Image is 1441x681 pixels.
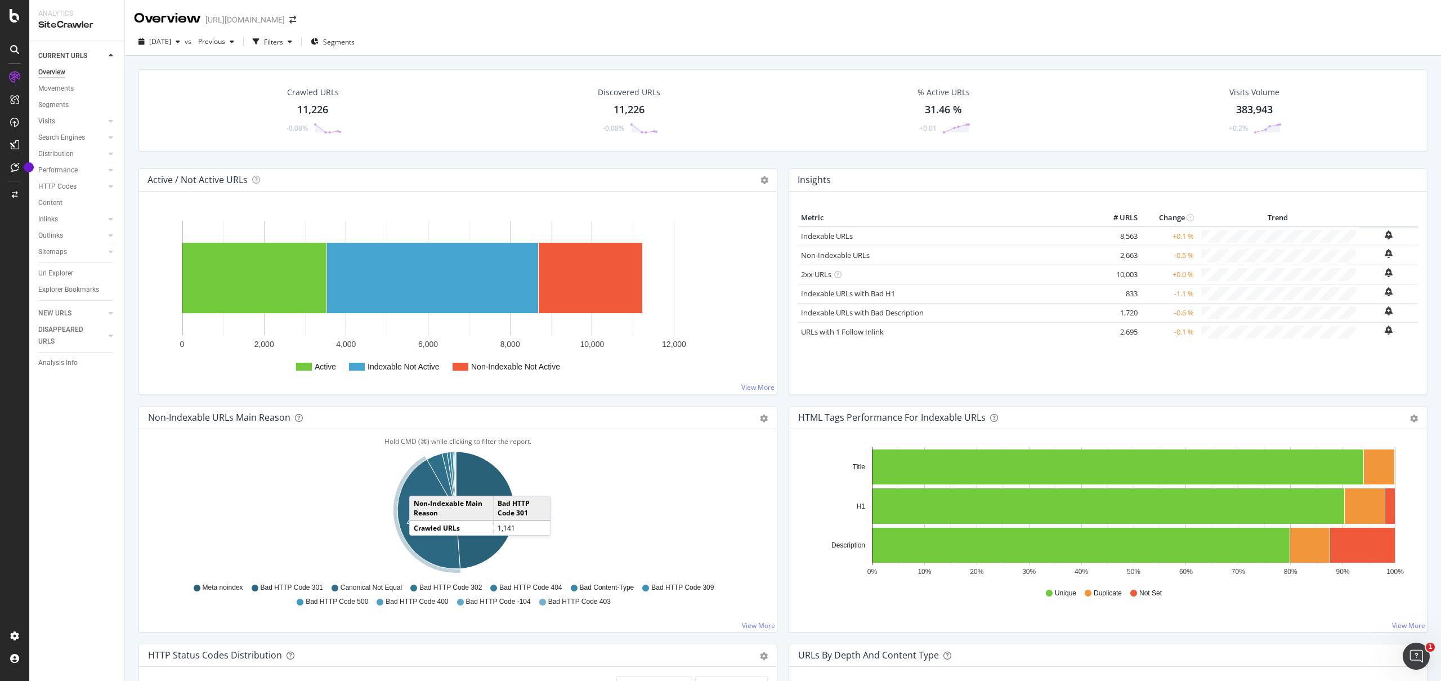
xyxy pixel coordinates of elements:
[203,583,243,593] span: Meta noindex
[38,83,117,95] a: Movements
[38,197,62,209] div: Content
[38,115,55,127] div: Visits
[918,568,931,576] text: 10%
[741,382,775,392] a: View More
[493,520,551,535] td: 1,141
[801,308,924,318] a: Indexable URLs with Bad Description
[287,123,308,133] div: -0.08%
[614,103,645,117] div: 11,226
[801,250,870,260] a: Non-Indexable URLs
[1229,123,1248,133] div: +0.2%
[38,181,77,193] div: HTTP Codes
[38,164,105,176] a: Performance
[1336,568,1350,576] text: 90%
[1426,643,1435,652] span: 1
[306,597,368,607] span: Bad HTTP Code 500
[194,33,239,51] button: Previous
[38,246,105,258] a: Sitemaps
[38,230,63,242] div: Outlinks
[297,103,328,117] div: 11,226
[1140,265,1197,284] td: +0.0 %
[1385,326,1393,335] div: bell-plus
[38,197,117,209] a: Content
[1386,568,1404,576] text: 100%
[548,597,611,607] span: Bad HTTP Code 403
[1095,226,1140,246] td: 8,563
[1095,265,1140,284] td: 10,003
[38,132,85,144] div: Search Engines
[148,412,290,423] div: Non-Indexable URLs Main Reason
[1127,568,1140,576] text: 50%
[1385,306,1393,315] div: bell-plus
[134,33,185,51] button: [DATE]
[254,340,274,349] text: 2,000
[386,597,448,607] span: Bad HTTP Code 400
[1095,210,1140,226] th: # URLS
[38,66,117,78] a: Overview
[493,496,551,520] td: Bad HTTP Code 301
[205,14,285,25] div: [URL][DOMAIN_NAME]
[315,362,336,371] text: Active
[598,87,660,98] div: Discovered URLs
[38,268,117,279] a: Url Explorer
[38,357,117,369] a: Analysis Info
[1022,568,1036,576] text: 30%
[1094,589,1122,598] span: Duplicate
[38,99,69,111] div: Segments
[147,172,248,188] h4: Active / Not Active URLs
[38,357,78,369] div: Analysis Info
[1197,210,1359,226] th: Trend
[1392,621,1425,630] a: View More
[970,568,983,576] text: 20%
[798,412,986,423] div: HTML Tags Performance for Indexable URLs
[1410,415,1418,422] div: gear
[801,288,895,299] a: Indexable URLs with Bad H1
[306,33,359,51] button: Segments
[1232,568,1245,576] text: 70%
[1385,268,1393,277] div: bell-plus
[580,583,634,593] span: Bad Content-Type
[853,463,866,471] text: Title
[38,148,74,160] div: Distribution
[801,327,884,337] a: URLs with 1 Follow Inlink
[368,362,440,371] text: Indexable Not Active
[831,541,865,549] text: Description
[410,520,493,535] td: Crawled URLs
[1055,589,1076,598] span: Unique
[148,447,764,578] svg: A chart.
[38,132,105,144] a: Search Engines
[918,87,970,98] div: % Active URLs
[38,9,115,19] div: Analytics
[798,172,831,188] h4: Insights
[38,66,65,78] div: Overview
[1140,322,1197,341] td: -0.1 %
[1229,87,1279,98] div: Visits Volume
[1385,287,1393,296] div: bell-plus
[1139,589,1162,598] span: Not Set
[1075,568,1088,576] text: 40%
[38,19,115,32] div: SiteCrawler
[185,37,194,46] span: vs
[418,340,438,349] text: 6,000
[1095,322,1140,341] td: 2,695
[919,123,937,133] div: +0.01
[287,87,339,98] div: Crawled URLs
[1095,284,1140,303] td: 833
[38,181,105,193] a: HTTP Codes
[1284,568,1297,576] text: 80%
[38,246,67,258] div: Sitemaps
[261,583,323,593] span: Bad HTTP Code 301
[148,649,282,661] div: HTTP Status Codes Distribution
[925,103,962,117] div: 31.46 %
[760,652,768,660] div: gear
[38,230,105,242] a: Outlinks
[148,210,764,385] svg: A chart.
[38,115,105,127] a: Visits
[38,213,105,225] a: Inlinks
[410,496,493,520] td: Non-Indexable Main Reason
[38,50,87,62] div: CURRENT URLS
[38,99,117,111] a: Segments
[38,324,105,348] a: DISAPPEARED URLS
[471,362,560,371] text: Non-Indexable Not Active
